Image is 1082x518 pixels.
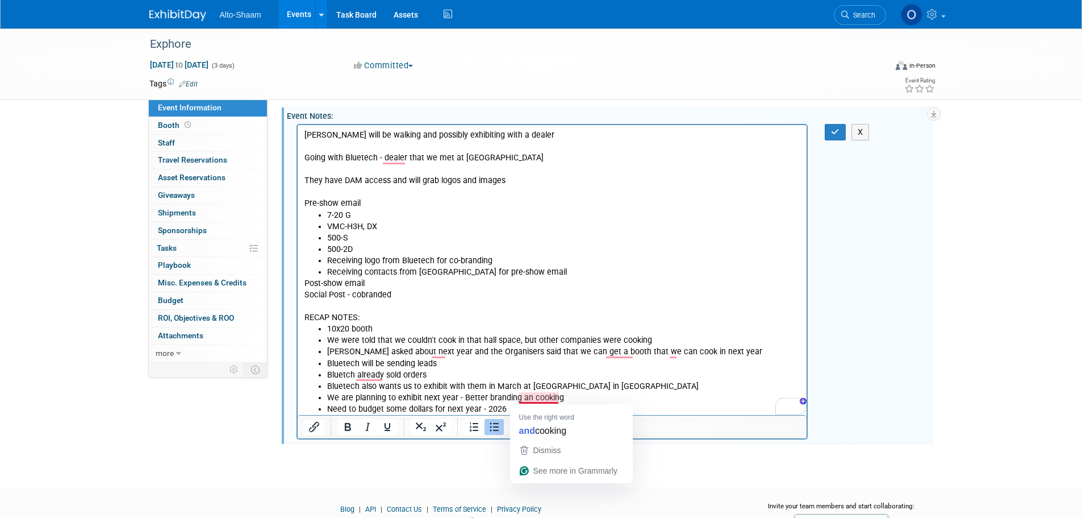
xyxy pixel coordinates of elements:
[158,190,195,200] span: Giveaways
[149,328,267,345] a: Attachments
[431,419,450,435] button: Superscript
[497,505,541,513] a: Privacy Policy
[158,278,247,287] span: Misc. Expenses & Credits
[149,240,267,257] a: Tasks
[904,78,935,84] div: Event Rating
[158,208,196,217] span: Shipments
[484,419,504,435] button: Bullet list
[158,155,227,164] span: Travel Reservations
[488,505,495,513] span: |
[465,419,484,435] button: Numbered list
[149,205,267,222] a: Shipments
[174,60,185,69] span: to
[149,10,206,21] img: ExhibitDay
[356,505,364,513] span: |
[146,34,869,55] div: Exphore
[149,117,267,134] a: Booth
[149,152,267,169] a: Travel Reservations
[834,5,886,25] a: Search
[851,124,870,140] button: X
[909,61,935,70] div: In-Person
[304,419,324,435] button: Insert/edit link
[338,419,357,435] button: Bold
[158,226,207,235] span: Sponsorships
[849,11,875,19] span: Search
[158,331,203,340] span: Attachments
[156,349,174,358] span: more
[211,62,235,69] span: (3 days)
[358,419,377,435] button: Italic
[244,362,267,377] td: Toggle Event Tabs
[411,419,431,435] button: Subscript
[387,505,422,513] a: Contact Us
[819,59,936,76] div: Event Format
[149,310,267,327] a: ROI, Objectives & ROO
[149,222,267,239] a: Sponsorships
[158,121,193,130] span: Booth
[220,10,261,19] span: Alto-Shaam
[287,107,933,122] div: Event Notes:
[149,78,198,89] td: Tags
[149,169,267,187] a: Asset Reservations
[158,260,191,270] span: Playbook
[149,187,267,204] a: Giveaways
[149,257,267,274] a: Playbook
[149,345,267,362] a: more
[365,505,376,513] a: API
[158,173,225,182] span: Asset Reservations
[149,275,267,292] a: Misc. Expenses & Credits
[158,313,234,322] span: ROI, Objectives & ROO
[433,505,486,513] a: Terms of Service
[298,125,807,415] iframe: Rich Text Area
[158,103,222,112] span: Event Information
[896,61,907,70] img: Format-Inperson.png
[149,135,267,152] a: Staff
[350,60,417,72] button: Committed
[149,292,267,309] a: Budget
[378,505,385,513] span: |
[901,4,922,26] img: Olivia Strasser
[340,505,354,513] a: Blog
[149,100,267,117] a: Event Information
[158,296,183,305] span: Budget
[157,243,177,252] span: Tasks
[149,60,209,70] span: [DATE] [DATE]
[158,138,175,147] span: Staff
[179,80,198,88] a: Edit
[182,121,193,129] span: Booth not reserved yet
[424,505,431,513] span: |
[378,419,397,435] button: Underline
[224,362,244,377] td: Personalize Event Tab Strip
